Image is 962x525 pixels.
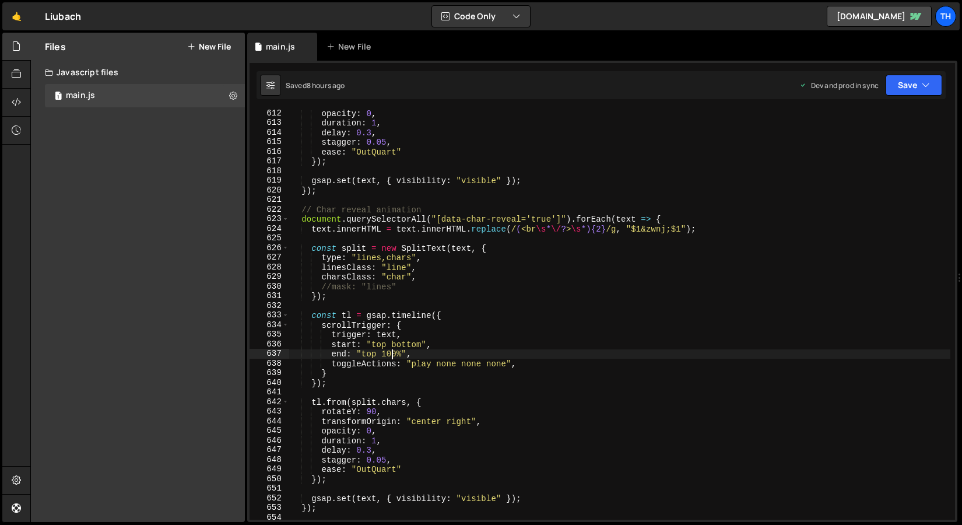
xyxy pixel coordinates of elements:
[250,282,289,292] div: 630
[250,272,289,282] div: 629
[55,92,62,101] span: 1
[250,205,289,215] div: 622
[250,108,289,118] div: 612
[286,80,345,90] div: Saved
[250,262,289,272] div: 628
[250,368,289,378] div: 639
[250,291,289,301] div: 631
[250,359,289,369] div: 638
[250,330,289,339] div: 635
[250,214,289,224] div: 623
[250,253,289,262] div: 627
[886,75,942,96] button: Save
[827,6,932,27] a: [DOMAIN_NAME]
[250,445,289,455] div: 647
[250,426,289,436] div: 645
[250,416,289,426] div: 644
[250,233,289,243] div: 625
[799,80,879,90] div: Dev and prod in sync
[250,137,289,147] div: 615
[250,484,289,494] div: 651
[250,494,289,503] div: 652
[250,128,289,138] div: 614
[250,301,289,311] div: 632
[432,6,530,27] button: Code Only
[307,80,345,90] div: 8 hours ago
[250,224,289,234] div: 624
[250,474,289,484] div: 650
[250,397,289,407] div: 642
[326,41,375,52] div: New File
[250,455,289,465] div: 648
[250,176,289,185] div: 619
[66,90,95,101] div: main.js
[250,464,289,474] div: 649
[250,185,289,195] div: 620
[250,378,289,388] div: 640
[250,320,289,330] div: 634
[250,118,289,128] div: 613
[250,349,289,359] div: 637
[250,503,289,513] div: 653
[250,513,289,523] div: 654
[2,2,31,30] a: 🤙
[250,147,289,157] div: 616
[250,436,289,446] div: 646
[250,156,289,166] div: 617
[250,407,289,416] div: 643
[45,9,81,23] div: Liubach
[250,339,289,349] div: 636
[250,243,289,253] div: 626
[250,166,289,176] div: 618
[45,40,66,53] h2: Files
[266,41,295,52] div: main.js
[31,61,245,84] div: Javascript files
[250,310,289,320] div: 633
[250,195,289,205] div: 621
[187,42,231,51] button: New File
[250,387,289,397] div: 641
[935,6,956,27] a: Th
[45,84,249,107] div: 16256/43835.js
